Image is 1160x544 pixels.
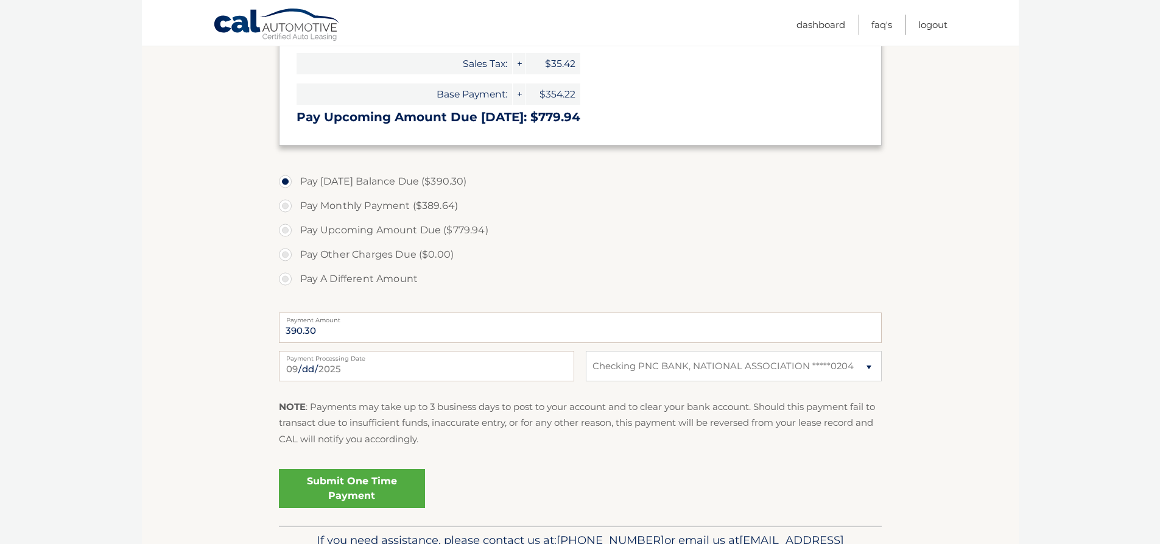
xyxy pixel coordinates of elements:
a: Dashboard [796,15,845,35]
span: Base Payment: [297,83,512,105]
label: Pay Other Charges Due ($0.00) [279,242,882,267]
strong: NOTE [279,401,306,412]
p: : Payments may take up to 3 business days to post to your account and to clear your bank account.... [279,399,882,447]
span: + [513,53,525,74]
a: FAQ's [871,15,892,35]
label: Pay Upcoming Amount Due ($779.94) [279,218,882,242]
label: Pay Monthly Payment ($389.64) [279,194,882,218]
a: Cal Automotive [213,8,341,43]
label: Payment Processing Date [279,351,574,361]
a: Submit One Time Payment [279,469,425,508]
label: Pay A Different Amount [279,267,882,291]
h3: Pay Upcoming Amount Due [DATE]: $779.94 [297,110,864,125]
input: Payment Date [279,351,574,381]
label: Payment Amount [279,313,882,322]
a: Logout [918,15,947,35]
span: $354.22 [526,83,580,105]
span: + [513,83,525,105]
label: Pay [DATE] Balance Due ($390.30) [279,169,882,194]
span: Sales Tax: [297,53,512,74]
input: Payment Amount [279,313,882,343]
span: $35.42 [526,53,580,74]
